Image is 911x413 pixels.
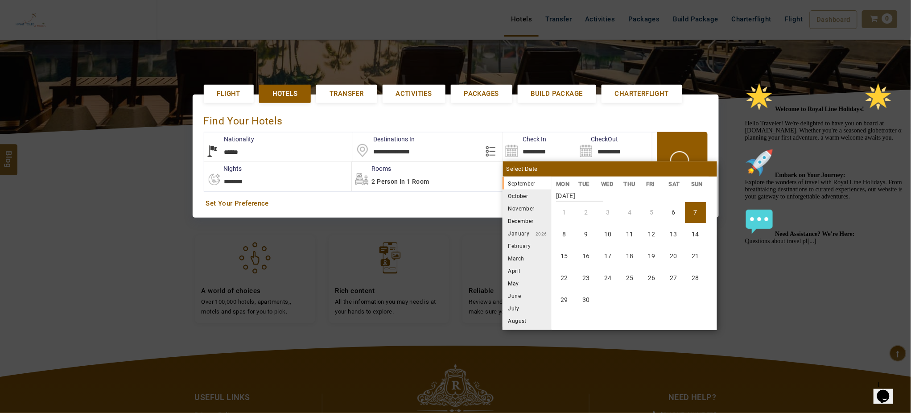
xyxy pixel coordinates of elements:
a: Packages [451,85,512,103]
li: Wednesday, 10 September 2025 [598,224,618,245]
li: THU [619,179,642,189]
li: SAT [664,179,687,189]
strong: Embark on Your Journey: [34,93,104,99]
iframe: chat widget [742,79,902,373]
small: 2026 [530,231,548,236]
span: Flight [217,89,240,99]
li: Thursday, 11 September 2025 [619,224,640,245]
span: 2 Person in 1 Room [372,178,429,185]
li: WED [597,179,619,189]
li: SUN [687,179,709,189]
label: Nationality [204,135,255,144]
li: Sunday, 28 September 2025 [685,268,706,289]
strong: [DATE] [556,186,603,202]
iframe: chat widget [874,377,902,404]
span: Activities [396,89,432,99]
li: Wednesday, 24 September 2025 [598,268,618,289]
li: Tuesday, 9 September 2025 [576,224,597,245]
a: Set Your Preference [206,199,705,208]
li: Friday, 19 September 2025 [641,246,662,267]
input: Search [577,132,652,161]
strong: Need Assistance? We're Here: [34,152,113,158]
span: Transfer [330,89,363,99]
li: Tuesday, 16 September 2025 [576,246,597,267]
li: March [503,252,552,264]
li: October [503,190,552,202]
li: FRI [642,179,664,189]
li: Tuesday, 30 September 2025 [576,289,597,310]
img: :rocket: [4,70,32,98]
div: Select Date [503,161,717,177]
small: 2025 [536,182,598,186]
li: Monday, 8 September 2025 [554,224,575,245]
div: Find Your Hotels [204,106,708,132]
li: September [503,177,552,190]
li: July [503,302,552,314]
li: Saturday, 6 September 2025 [663,202,684,223]
label: Rooms [352,164,392,173]
li: January [503,227,552,240]
img: :star2: [4,4,32,32]
a: Hotels [259,85,311,103]
label: nights [204,164,242,173]
li: Monday, 15 September 2025 [554,246,575,267]
li: May [503,277,552,289]
img: :star2: [123,4,151,32]
li: Thursday, 18 September 2025 [619,246,640,267]
li: Saturday, 20 September 2025 [663,246,684,267]
li: MON [552,179,574,189]
a: Transfer [316,85,377,103]
li: Friday, 26 September 2025 [641,268,662,289]
a: Activities [383,85,445,103]
span: Hotels [272,89,297,99]
img: :speech_balloon: [4,128,32,157]
li: June [503,289,552,302]
li: Friday, 12 September 2025 [641,224,662,245]
li: Sunday, 21 September 2025 [685,246,706,267]
a: Build Package [518,85,596,103]
li: Monday, 22 September 2025 [554,268,575,289]
li: November [503,202,552,215]
li: February [503,240,552,252]
span: Charterflight [615,89,669,99]
li: Saturday, 13 September 2025 [663,224,684,245]
input: Search [503,132,577,161]
li: Thursday, 25 September 2025 [619,268,640,289]
li: Sunday, 14 September 2025 [685,224,706,245]
li: TUE [574,179,597,189]
label: Check In [503,135,547,144]
li: December [503,215,552,227]
span: Packages [464,89,499,99]
strong: Welcome to Royal Line Holidays! [34,27,152,33]
span: Build Package [531,89,583,99]
a: Charterflight [602,85,682,103]
li: August [503,314,552,327]
span: Hello Traveler! We're delighted to have you on board at [DOMAIN_NAME]. Whether you're a seasoned ... [4,27,162,165]
label: CheckOut [577,135,618,144]
li: Wednesday, 17 September 2025 [598,246,618,267]
li: April [503,264,552,277]
li: Tuesday, 23 September 2025 [576,268,597,289]
label: Destinations In [353,135,415,144]
div: 🌟 Welcome to Royal Line Holidays!🌟Hello Traveler! We're delighted to have you on board at [DOMAIN... [4,4,164,166]
li: Saturday, 27 September 2025 [663,268,684,289]
li: Monday, 29 September 2025 [554,289,575,310]
a: Flight [204,85,254,103]
li: Sunday, 7 September 2025 [685,202,706,223]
